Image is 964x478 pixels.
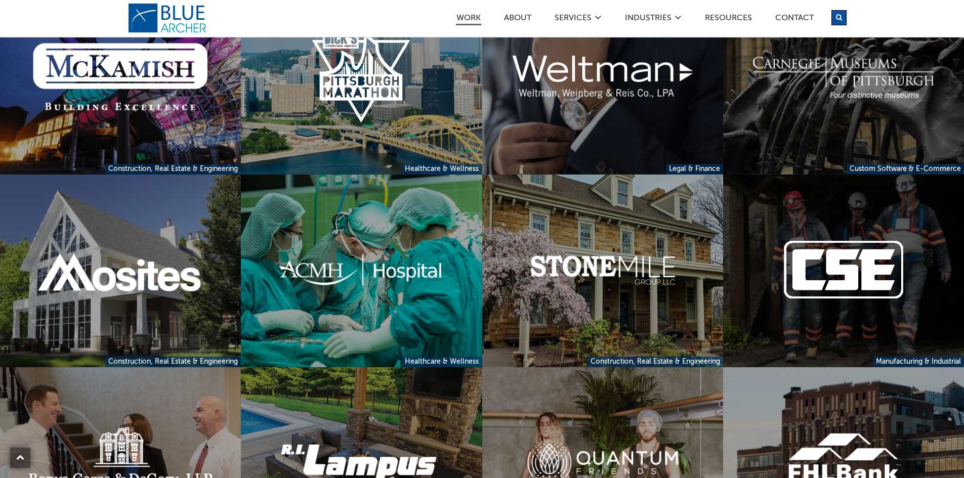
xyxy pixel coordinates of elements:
a: SERVICES [554,14,592,25]
a: Custom Software & E-Commerce [847,164,964,175]
a: Resources [704,14,752,25]
a: Construction, Real Estate & Engineering [105,357,241,367]
a: Work [456,14,481,25]
a: ABOUT [504,14,532,25]
a: Contact [775,14,814,25]
a: Healthcare & Wellness [402,357,482,367]
a: Legal & Finance [666,164,723,175]
a: Healthcare & Wellness [402,164,482,175]
a: Manufacturing & Industrial [873,357,964,367]
a: Construction, Real Estate & Engineering [588,357,723,367]
a: Industries [624,14,672,25]
a: Construction, Real Estate & Engineering [105,164,241,175]
a: logo [128,3,209,33]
